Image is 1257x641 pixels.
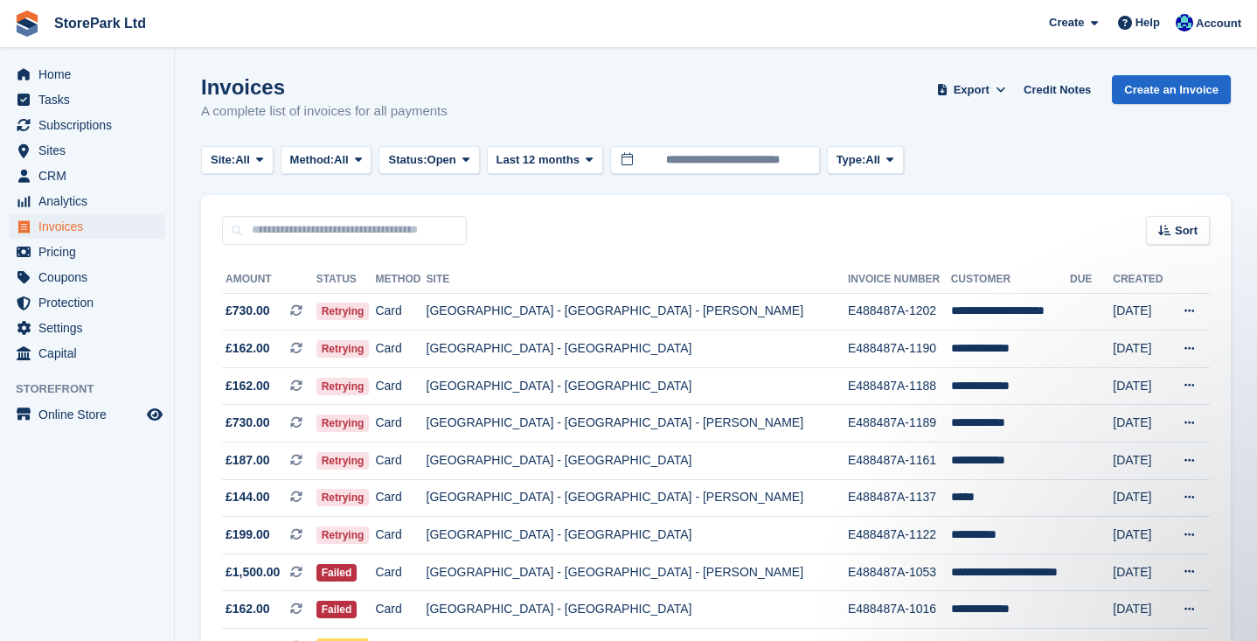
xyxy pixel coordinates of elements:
a: menu [9,189,165,213]
span: Tasks [38,87,143,112]
span: £144.00 [226,488,270,506]
td: Card [375,442,426,480]
span: Storefront [16,380,174,398]
td: E488487A-1189 [848,405,951,442]
td: E488487A-1188 [848,367,951,405]
td: Card [375,517,426,554]
td: [DATE] [1113,405,1169,442]
a: menu [9,87,165,112]
button: Site: All [201,146,274,175]
td: [DATE] [1113,367,1169,405]
th: Site [427,266,848,294]
button: Status: Open [378,146,479,175]
a: menu [9,316,165,340]
span: All [334,151,349,169]
th: Invoice Number [848,266,951,294]
td: [GEOGRAPHIC_DATA] - [GEOGRAPHIC_DATA] [427,331,848,368]
td: [GEOGRAPHIC_DATA] - [GEOGRAPHIC_DATA] [427,591,848,629]
td: [DATE] [1113,479,1169,517]
td: [GEOGRAPHIC_DATA] - [GEOGRAPHIC_DATA] - [PERSON_NAME] [427,405,848,442]
span: Pricing [38,240,143,264]
th: Method [375,266,426,294]
td: E488487A-1122 [848,517,951,554]
span: All [865,151,880,169]
td: E488487A-1161 [848,442,951,480]
span: £730.00 [226,302,270,320]
span: Retrying [316,489,370,506]
button: Method: All [281,146,372,175]
span: £162.00 [226,600,270,618]
span: £162.00 [226,377,270,395]
td: [GEOGRAPHIC_DATA] - [GEOGRAPHIC_DATA] [427,517,848,554]
td: [DATE] [1113,517,1169,554]
span: Create [1049,14,1084,31]
td: Card [375,331,426,368]
span: Retrying [316,452,370,470]
span: Settings [38,316,143,340]
span: Subscriptions [38,113,143,137]
span: Invoices [38,214,143,239]
td: Card [375,293,426,331]
td: Card [375,591,426,629]
td: [DATE] [1113,591,1169,629]
td: [DATE] [1113,293,1169,331]
span: Capital [38,341,143,366]
td: E488487A-1053 [848,554,951,591]
span: CRM [38,164,143,188]
span: Sort [1175,222,1198,240]
a: menu [9,265,165,289]
td: [GEOGRAPHIC_DATA] - [GEOGRAPHIC_DATA] - [PERSON_NAME] [427,554,848,591]
td: Card [375,479,426,517]
a: menu [9,138,165,163]
button: Last 12 months [487,146,603,175]
a: menu [9,402,165,427]
span: Failed [316,601,358,618]
td: [DATE] [1113,554,1169,591]
span: Failed [316,564,358,582]
h1: Invoices [201,75,448,99]
th: Status [316,266,376,294]
td: E488487A-1190 [848,331,951,368]
span: £162.00 [226,339,270,358]
span: Open [427,151,456,169]
span: Export [954,81,990,99]
span: Retrying [316,303,370,320]
a: menu [9,240,165,264]
span: Status: [388,151,427,169]
a: Create an Invoice [1112,75,1231,104]
td: [GEOGRAPHIC_DATA] - [GEOGRAPHIC_DATA] [427,442,848,480]
a: menu [9,214,165,239]
td: [GEOGRAPHIC_DATA] - [GEOGRAPHIC_DATA] [427,367,848,405]
th: Created [1113,266,1169,294]
th: Amount [222,266,316,294]
td: Card [375,554,426,591]
a: Preview store [144,404,165,425]
span: Method: [290,151,335,169]
span: Help [1135,14,1160,31]
td: [DATE] [1113,331,1169,368]
td: E488487A-1202 [848,293,951,331]
span: £1,500.00 [226,563,280,582]
span: Online Store [38,402,143,427]
td: E488487A-1016 [848,591,951,629]
td: Card [375,367,426,405]
img: Donna [1176,14,1193,31]
span: Protection [38,290,143,315]
a: Credit Notes [1017,75,1098,104]
td: [GEOGRAPHIC_DATA] - [GEOGRAPHIC_DATA] - [PERSON_NAME] [427,293,848,331]
td: [DATE] [1113,442,1169,480]
img: stora-icon-8386f47178a22dfd0bd8f6a31ec36ba5ce8667c1dd55bd0f319d3a0aa187defe.svg [14,10,40,37]
span: Retrying [316,378,370,395]
span: Retrying [316,340,370,358]
td: Card [375,405,426,442]
td: E488487A-1137 [848,479,951,517]
span: £187.00 [226,451,270,470]
th: Due [1070,266,1113,294]
span: Site: [211,151,235,169]
p: A complete list of invoices for all payments [201,101,448,122]
a: menu [9,113,165,137]
th: Customer [951,266,1070,294]
span: £730.00 [226,414,270,432]
button: Export [933,75,1010,104]
span: Home [38,62,143,87]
